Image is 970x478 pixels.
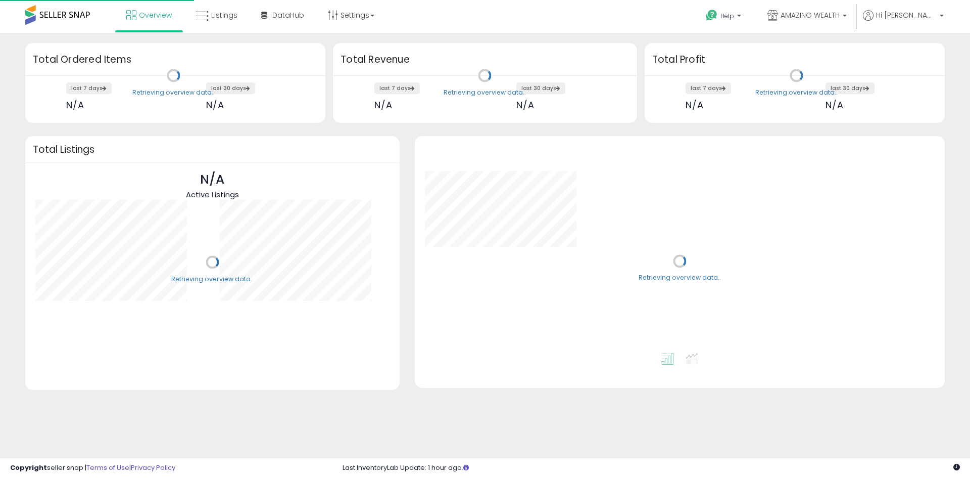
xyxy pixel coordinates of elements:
[639,274,721,283] div: Retrieving overview data..
[171,275,254,284] div: Retrieving overview data..
[705,9,718,22] i: Get Help
[139,10,172,20] span: Overview
[272,10,304,20] span: DataHub
[132,88,215,97] div: Retrieving overview data..
[781,10,840,20] span: AMAZING WEALTH
[720,12,734,20] span: Help
[863,10,944,33] a: Hi [PERSON_NAME]
[211,10,237,20] span: Listings
[444,88,526,97] div: Retrieving overview data..
[698,2,751,33] a: Help
[755,88,838,97] div: Retrieving overview data..
[876,10,937,20] span: Hi [PERSON_NAME]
